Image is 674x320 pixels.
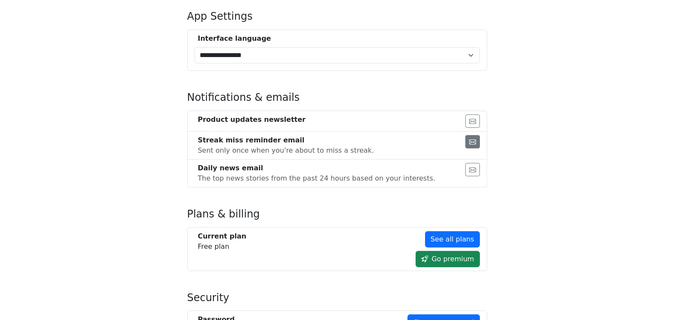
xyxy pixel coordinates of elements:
[198,135,374,145] div: Streak miss reminder email
[416,251,479,267] a: Go premium
[198,231,247,252] div: Free plan
[425,231,480,248] a: See all plans
[198,145,374,156] div: Sent only once when you're about to miss a streak.
[198,163,435,173] div: Daily news email
[198,33,480,44] div: Interface language
[195,47,480,63] select: Select Interface Language
[198,231,247,242] div: Current plan
[187,208,487,220] h4: Plans & billing
[187,10,487,23] h4: App Settings
[198,173,435,184] div: The top news stories from the past 24 hours based on your interests.
[198,115,306,125] div: Product updates newsletter
[187,292,487,304] h4: Security
[187,91,487,104] h4: Notifications & emails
